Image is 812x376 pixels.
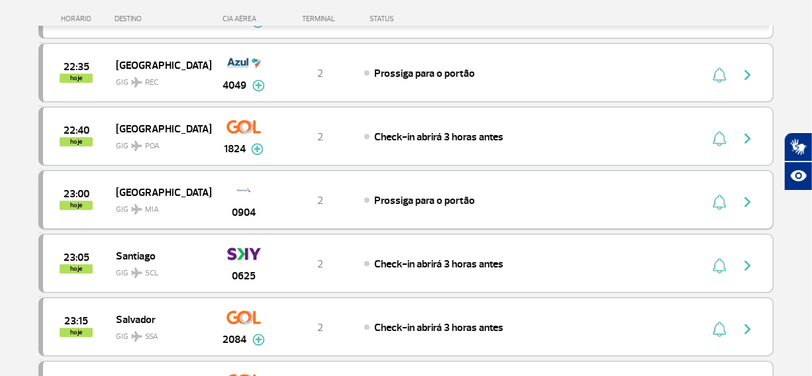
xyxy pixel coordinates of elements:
span: GIG [116,70,201,89]
span: [GEOGRAPHIC_DATA] [116,120,201,137]
img: seta-direita-painel-voo.svg [740,258,756,273]
span: 2025-08-25 23:05:00 [64,253,89,262]
span: 2084 [223,332,247,348]
div: TERMINAL [277,15,363,23]
span: [GEOGRAPHIC_DATA] [116,183,201,201]
span: POA [145,140,160,152]
span: Prossiga para o portão [374,67,475,80]
span: 2025-08-25 22:35:00 [64,62,89,71]
img: mais-info-painel-voo.svg [252,79,265,91]
span: SCL [145,267,158,279]
img: sino-painel-voo.svg [713,194,727,210]
span: Santiago [116,247,201,264]
div: DESTINO [115,15,211,23]
span: GIG [116,197,201,216]
div: Plugin de acessibilidade da Hand Talk. [784,132,812,191]
img: seta-direita-painel-voo.svg [740,130,756,146]
span: SSA [145,331,158,343]
span: [GEOGRAPHIC_DATA] [116,56,201,73]
span: hoje [60,328,93,337]
span: 2 [317,321,323,334]
span: MIA [145,204,159,216]
img: seta-direita-painel-voo.svg [740,194,756,210]
span: GIG [116,133,201,152]
span: Check-in abrirá 3 horas antes [374,130,503,144]
button: Abrir tradutor de língua de sinais. [784,132,812,162]
span: 2 [317,67,323,80]
span: REC [145,77,158,89]
span: Check-in abrirá 3 horas antes [374,258,503,271]
div: CIA AÉREA [211,15,277,23]
img: destiny_airplane.svg [131,77,142,87]
span: hoje [60,137,93,146]
button: Abrir recursos assistivos. [784,162,812,191]
span: GIG [116,260,201,279]
img: seta-direita-painel-voo.svg [740,321,756,337]
span: Check-in abrirá 3 horas antes [374,321,503,334]
img: destiny_airplane.svg [131,331,142,342]
img: destiny_airplane.svg [131,267,142,278]
span: 4049 [223,77,247,93]
span: 2025-08-25 23:15:00 [64,316,88,326]
span: 2025-08-25 23:00:00 [64,189,89,199]
span: Prossiga para o portão [374,194,475,207]
span: 0625 [232,268,256,284]
span: 2025-08-25 22:40:00 [64,126,89,135]
span: 1824 [224,141,246,157]
span: 2 [317,258,323,271]
img: seta-direita-painel-voo.svg [740,67,756,83]
img: mais-info-painel-voo.svg [252,334,265,346]
span: 0904 [232,205,256,220]
span: Salvador [116,310,201,328]
img: destiny_airplane.svg [131,204,142,214]
img: sino-painel-voo.svg [713,130,727,146]
img: sino-painel-voo.svg [713,258,727,273]
span: 2 [317,130,323,144]
span: hoje [60,73,93,83]
img: sino-painel-voo.svg [713,321,727,337]
div: STATUS [363,15,471,23]
img: sino-painel-voo.svg [713,67,727,83]
img: mais-info-painel-voo.svg [251,143,264,155]
span: GIG [116,324,201,343]
span: 2 [317,194,323,207]
div: HORÁRIO [42,15,115,23]
img: destiny_airplane.svg [131,140,142,151]
span: hoje [60,201,93,210]
span: hoje [60,264,93,273]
